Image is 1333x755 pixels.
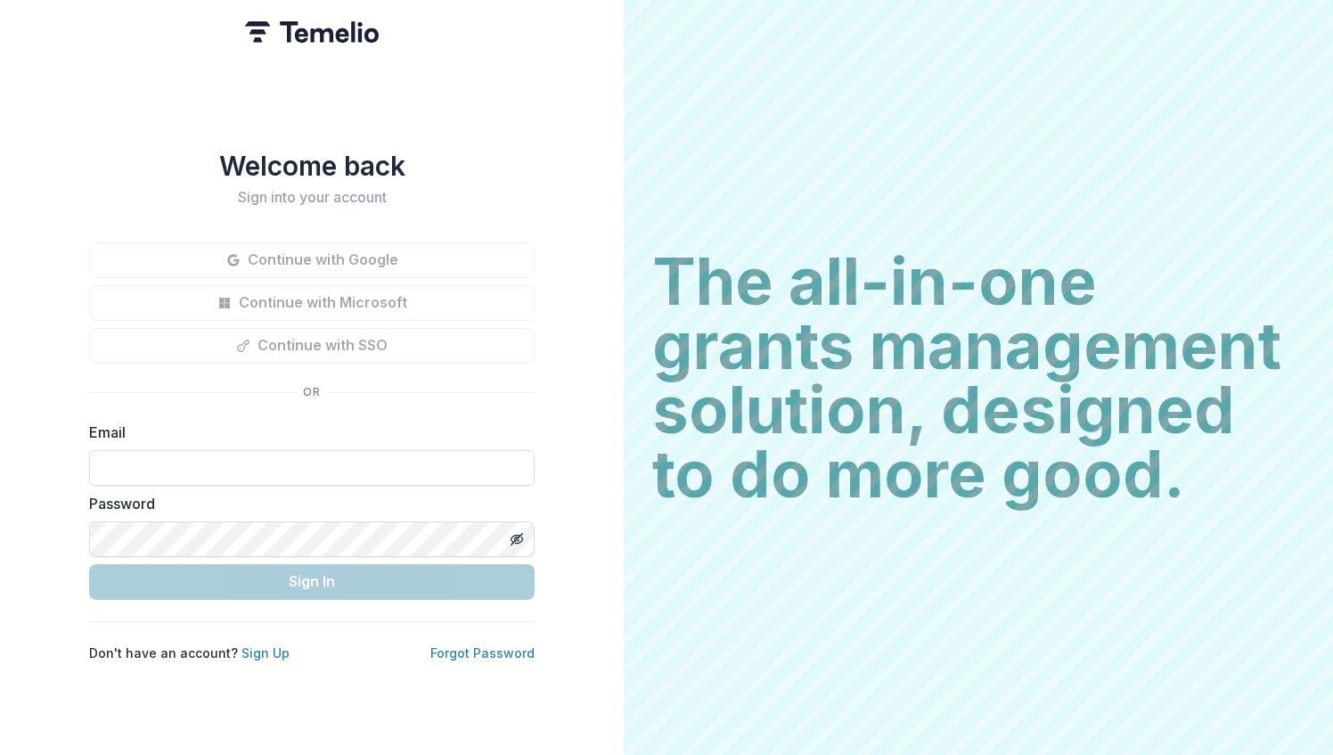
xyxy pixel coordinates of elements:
[89,150,535,182] h1: Welcome back
[89,564,535,600] button: Sign In
[89,242,535,278] button: Continue with Google
[430,645,535,661] a: Forgot Password
[89,422,524,443] label: Email
[89,285,535,321] button: Continue with Microsoft
[89,644,290,662] p: Don't have an account?
[245,21,379,43] img: Temelio
[503,525,531,554] button: Toggle password visibility
[241,645,290,661] a: Sign Up
[89,189,535,206] h2: Sign into your account
[89,328,535,364] button: Continue with SSO
[89,493,524,514] label: Password
[499,457,520,479] keeper-lock: Open Keeper Popup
